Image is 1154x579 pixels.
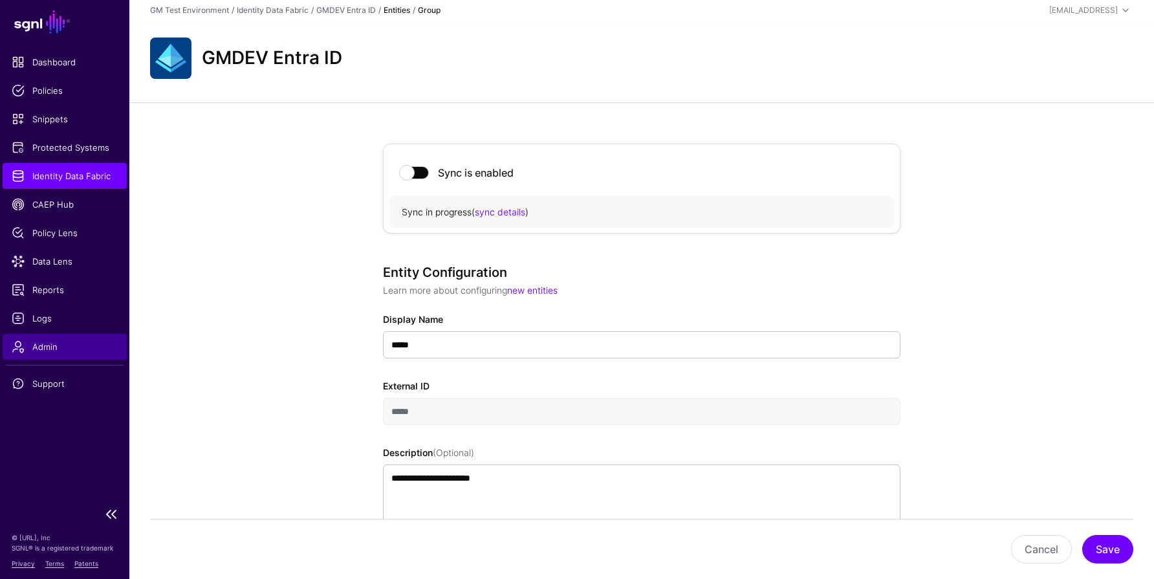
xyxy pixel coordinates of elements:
a: Dashboard [3,49,127,75]
a: Privacy [12,560,35,567]
p: © [URL], Inc [12,532,118,543]
span: Support [12,377,118,390]
strong: Entities [384,5,410,15]
span: Protected Systems [12,141,118,154]
a: Policies [3,78,127,104]
strong: Group [418,5,441,15]
div: / [376,5,384,16]
a: sync details [475,206,525,217]
span: Data Lens [12,255,118,268]
span: Logs [12,312,118,325]
a: Snippets [3,106,127,132]
label: Display Name [383,312,443,326]
a: Logs [3,305,127,331]
a: Admin [3,334,127,360]
a: GM Test Environment [150,5,229,15]
h2: GMDEV Entra ID [202,47,342,69]
span: Snippets [12,113,118,126]
a: new entities [507,285,558,296]
div: / [309,5,316,16]
label: External ID [383,379,430,393]
h3: Entity Configuration [383,265,900,280]
span: Dashboard [12,56,118,69]
a: Identity Data Fabric [237,5,309,15]
a: SGNL [8,8,122,36]
span: CAEP Hub [12,198,118,211]
p: SGNL® is a registered trademark [12,543,118,553]
div: Sync in progress ( ) [402,205,882,219]
div: / [410,5,418,16]
a: Protected Systems [3,135,127,160]
img: svg+xml;base64,PHN2ZyB3aWR0aD0iNjQiIGhlaWdodD0iNjQiIHZpZXdCb3g9IjAgMCA2NCA2NCIgZmlsbD0ibm9uZSIgeG... [150,38,191,79]
button: Cancel [1011,535,1072,563]
a: CAEP Hub [3,191,127,217]
label: Description [383,446,474,459]
span: Admin [12,340,118,353]
span: Identity Data Fabric [12,169,118,182]
span: Reports [12,283,118,296]
span: Policy Lens [12,226,118,239]
a: Identity Data Fabric [3,163,127,189]
div: [EMAIL_ADDRESS] [1049,5,1118,16]
span: Policies [12,84,118,97]
button: Save [1082,535,1133,563]
div: / [229,5,237,16]
a: GMDEV Entra ID [316,5,376,15]
a: Data Lens [3,248,127,274]
span: (Optional) [433,447,474,458]
p: Learn more about configuring [383,283,900,297]
a: Patents [74,560,98,567]
div: Sync is enabled [430,166,514,179]
a: Reports [3,277,127,303]
a: Policy Lens [3,220,127,246]
a: Terms [45,560,64,567]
